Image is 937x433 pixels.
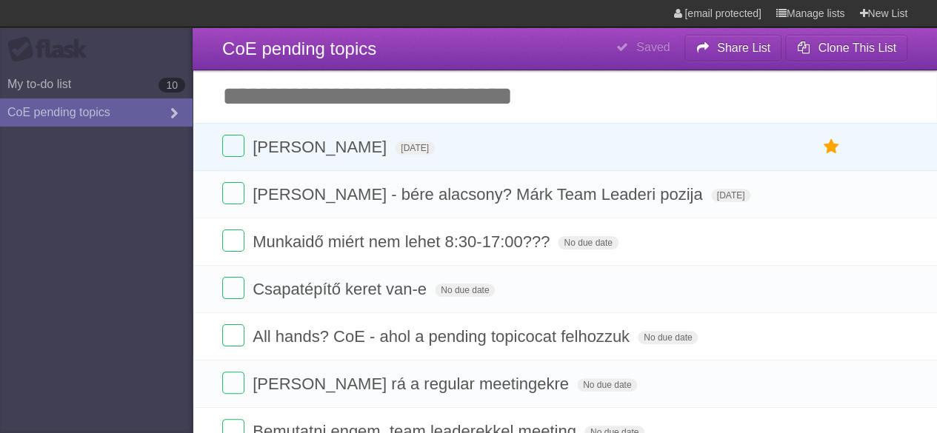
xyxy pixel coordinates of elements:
span: [DATE] [711,189,751,202]
span: No due date [435,283,495,297]
span: CoE pending topics [222,38,376,58]
label: Done [222,182,244,204]
b: Share List [717,41,770,54]
span: No due date [577,378,637,392]
span: [DATE] [395,141,435,155]
label: Star task [817,135,845,159]
label: Done [222,229,244,252]
label: Done [222,277,244,299]
label: Done [222,324,244,346]
label: Done [222,372,244,394]
span: All hands? CoE - ahol a pending topicocat felhozzuk [253,327,633,346]
span: [email protected] [684,7,761,19]
button: Share List [684,35,782,61]
div: Flask [7,36,96,63]
b: Saved [636,41,670,53]
b: 10 [159,78,185,93]
span: Csapatépítő keret van-e [253,280,430,298]
span: [PERSON_NAME] rá a regular meetingekre [253,375,573,393]
label: Done [222,135,244,157]
span: Munkaidő miért nem lehet 8:30-17:00??? [253,232,553,251]
b: Clone This List [818,41,896,54]
span: No due date [638,331,698,344]
span: [PERSON_NAME] - bére alacsony? Márk Team Leaderi pozija [253,185,706,204]
button: Clone This List [785,35,907,61]
span: No due date [558,236,618,249]
span: [PERSON_NAME] [253,138,390,156]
